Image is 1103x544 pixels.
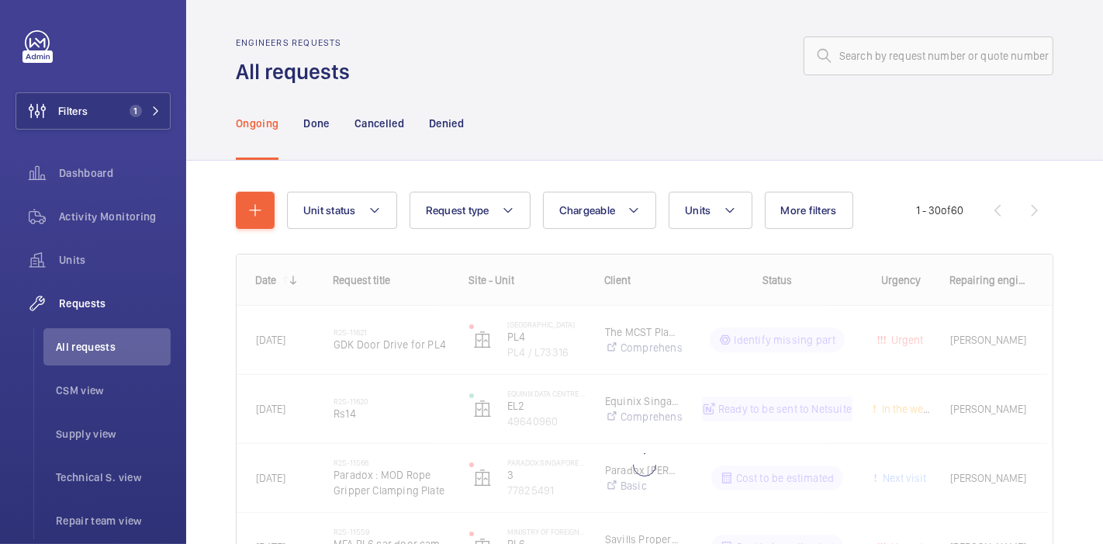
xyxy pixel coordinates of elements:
span: Request type [426,204,489,217]
span: Filters [58,103,88,119]
span: Units [685,204,711,217]
h2: Engineers requests [236,37,359,48]
span: Technical S. view [56,470,171,485]
span: Unit status [303,204,356,217]
button: More filters [765,192,853,229]
span: Requests [59,296,171,311]
h1: All requests [236,57,359,86]
button: Units [669,192,752,229]
p: Denied [429,116,464,131]
span: CSM view [56,383,171,398]
span: Supply view [56,426,171,442]
span: Units [59,252,171,268]
input: Search by request number or quote number [804,36,1053,75]
span: Activity Monitoring [59,209,171,224]
button: Chargeable [543,192,657,229]
span: Dashboard [59,165,171,181]
button: Unit status [287,192,397,229]
span: 1 - 30 60 [916,205,963,216]
span: More filters [781,204,837,217]
p: Done [303,116,329,131]
span: of [941,204,951,217]
span: Repair team view [56,513,171,528]
p: Cancelled [354,116,404,131]
span: All requests [56,339,171,355]
button: Request type [410,192,531,229]
button: Filters1 [16,92,171,130]
span: Chargeable [559,204,616,217]
p: Ongoing [236,116,278,131]
span: 1 [130,105,142,117]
